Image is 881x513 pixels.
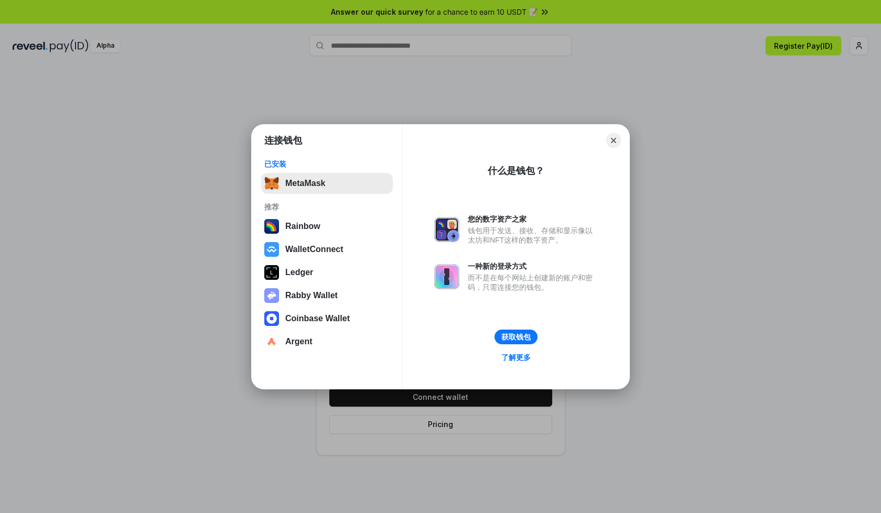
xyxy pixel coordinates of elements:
[264,202,390,212] div: 推荐
[264,334,279,349] img: svg+xml,%3Csvg%20width%3D%2228%22%20height%3D%2228%22%20viewBox%3D%220%200%2028%2028%22%20fill%3D...
[468,214,598,224] div: 您的数字资产之家
[264,242,279,257] img: svg+xml,%3Csvg%20width%3D%2228%22%20height%3D%2228%22%20viewBox%3D%220%200%2028%2028%22%20fill%3D...
[261,173,393,194] button: MetaMask
[285,314,350,323] div: Coinbase Wallet
[264,311,279,326] img: svg+xml,%3Csvg%20width%3D%2228%22%20height%3D%2228%22%20viewBox%3D%220%200%2028%2028%22%20fill%3D...
[261,262,393,283] button: Ledger
[261,216,393,237] button: Rainbow
[495,330,538,344] button: 获取钱包
[285,268,313,277] div: Ledger
[264,219,279,234] img: svg+xml,%3Csvg%20width%3D%22120%22%20height%3D%22120%22%20viewBox%3D%220%200%20120%20120%22%20fil...
[434,264,459,289] img: svg+xml,%3Csvg%20xmlns%3D%22http%3A%2F%2Fwww.w3.org%2F2000%2Fsvg%22%20fill%3D%22none%22%20viewBox...
[261,285,393,306] button: Rabby Wallet
[264,176,279,191] img: svg+xml,%3Csvg%20fill%3D%22none%22%20height%3D%2233%22%20viewBox%3D%220%200%2035%2033%22%20width%...
[468,273,598,292] div: 而不是在每个网站上创建新的账户和密码，只需连接您的钱包。
[261,308,393,329] button: Coinbase Wallet
[285,179,325,188] div: MetaMask
[285,222,320,231] div: Rainbow
[264,265,279,280] img: svg+xml,%3Csvg%20xmlns%3D%22http%3A%2F%2Fwww.w3.org%2F2000%2Fsvg%22%20width%3D%2228%22%20height%3...
[606,133,621,148] button: Close
[501,332,531,342] div: 获取钱包
[264,159,390,169] div: 已安装
[285,337,313,346] div: Argent
[488,165,544,177] div: 什么是钱包？
[468,261,598,271] div: 一种新的登录方式
[501,353,531,362] div: 了解更多
[468,226,598,245] div: 钱包用于发送、接收、存储和显示像以太坊和NFT这样的数字资产。
[264,288,279,303] img: svg+xml,%3Csvg%20xmlns%3D%22http%3A%2F%2Fwww.w3.org%2F2000%2Fsvg%22%20fill%3D%22none%22%20viewBox...
[495,351,537,364] a: 了解更多
[261,331,393,352] button: Argent
[264,134,302,147] h1: 连接钱包
[285,291,338,300] div: Rabby Wallet
[261,239,393,260] button: WalletConnect
[434,217,459,242] img: svg+xml,%3Csvg%20xmlns%3D%22http%3A%2F%2Fwww.w3.org%2F2000%2Fsvg%22%20fill%3D%22none%22%20viewBox...
[285,245,343,254] div: WalletConnect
